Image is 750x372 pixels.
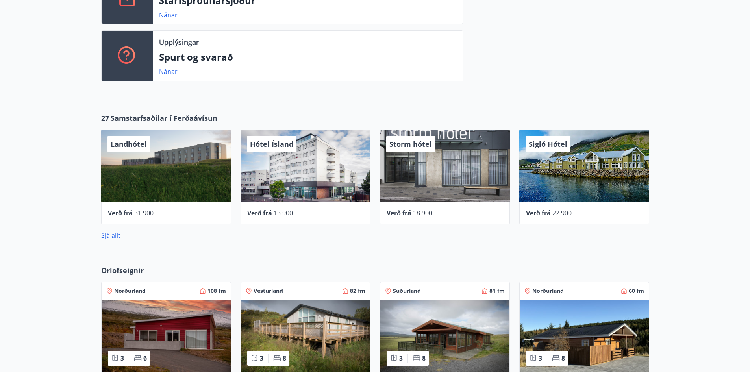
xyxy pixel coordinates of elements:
[380,300,509,372] img: Paella dish
[387,209,411,217] span: Verð frá
[114,287,146,295] span: Norðurland
[111,113,217,123] span: Samstarfsaðilar í Ferðaávísun
[520,300,649,372] img: Paella dish
[552,209,572,217] span: 22.900
[254,287,283,295] span: Vesturland
[393,287,421,295] span: Suðurland
[250,139,293,149] span: Hótel Ísland
[283,354,286,363] span: 8
[101,231,120,240] a: Sjá allt
[159,11,178,19] a: Nánar
[134,209,154,217] span: 31.900
[532,287,564,295] span: Norðurland
[241,300,370,372] img: Paella dish
[108,209,133,217] span: Verð frá
[101,265,144,276] span: Orlofseignir
[274,209,293,217] span: 13.900
[159,50,457,64] p: Spurt og svarað
[111,139,147,149] span: Landhótel
[539,354,542,363] span: 3
[207,287,226,295] span: 108 fm
[260,354,263,363] span: 3
[350,287,365,295] span: 82 fm
[529,139,567,149] span: Sigló Hótel
[489,287,505,295] span: 81 fm
[159,37,199,47] p: Upplýsingar
[143,354,147,363] span: 6
[629,287,644,295] span: 60 fm
[101,113,109,123] span: 27
[159,67,178,76] a: Nánar
[389,139,432,149] span: Storm hótel
[561,354,565,363] span: 8
[247,209,272,217] span: Verð frá
[399,354,403,363] span: 3
[526,209,551,217] span: Verð frá
[413,209,432,217] span: 18.900
[102,300,231,372] img: Paella dish
[120,354,124,363] span: 3
[422,354,426,363] span: 8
